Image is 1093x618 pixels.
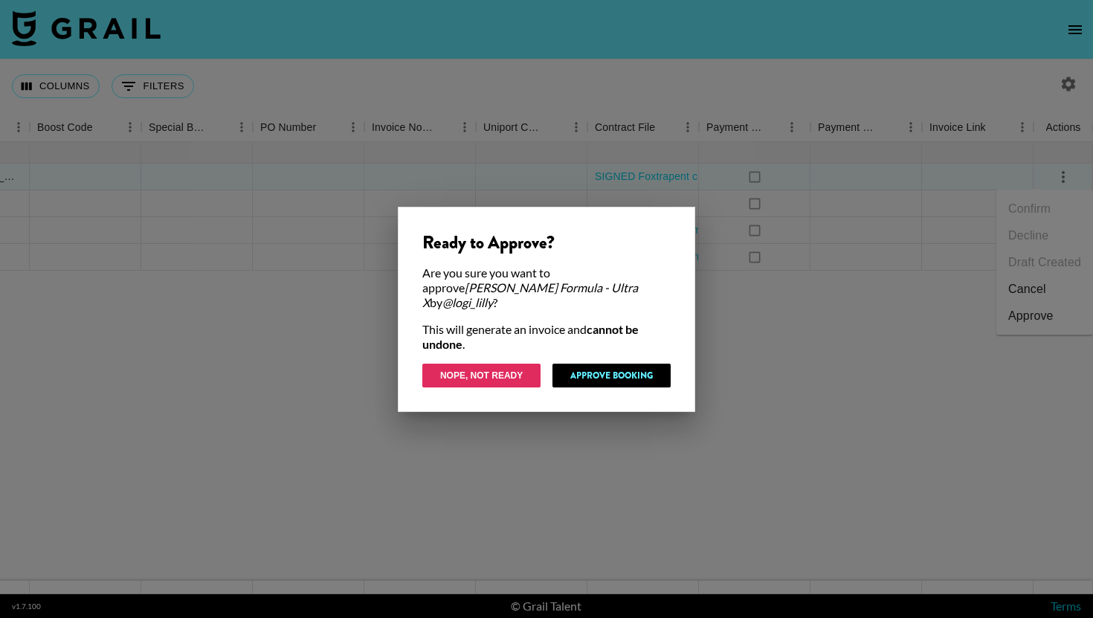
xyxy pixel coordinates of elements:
[422,231,671,254] div: Ready to Approve?
[422,322,639,351] strong: cannot be undone
[552,364,671,387] button: Approve Booking
[422,364,541,387] button: Nope, Not Ready
[422,322,671,352] div: This will generate an invoice and .
[422,265,671,310] div: Are you sure you want to approve by ?
[422,280,638,309] em: [PERSON_NAME] Formula - Ultra X
[442,295,493,309] em: @ logi_lilly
